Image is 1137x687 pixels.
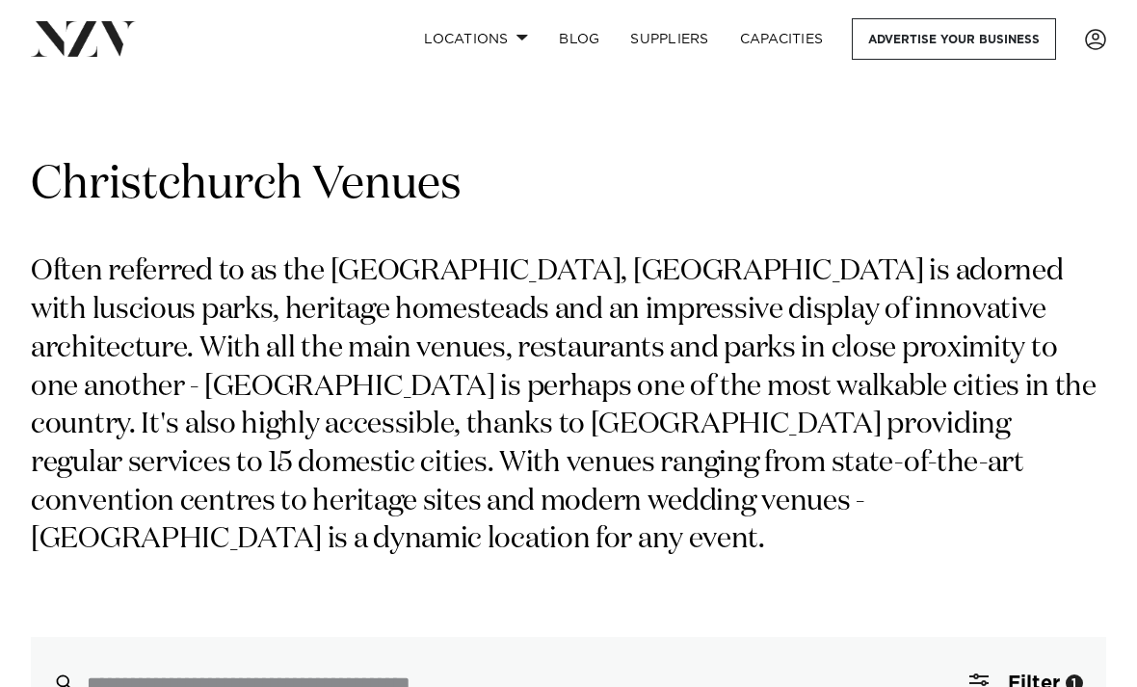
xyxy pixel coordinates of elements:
a: Capacities [725,18,839,60]
img: nzv-logo.png [31,21,136,56]
a: SUPPLIERS [615,18,724,60]
a: BLOG [543,18,615,60]
a: Advertise your business [852,18,1056,60]
p: Often referred to as the [GEOGRAPHIC_DATA], [GEOGRAPHIC_DATA] is adorned with luscious parks, her... [31,253,1106,560]
a: Locations [409,18,543,60]
h1: Christchurch Venues [31,155,1106,215]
